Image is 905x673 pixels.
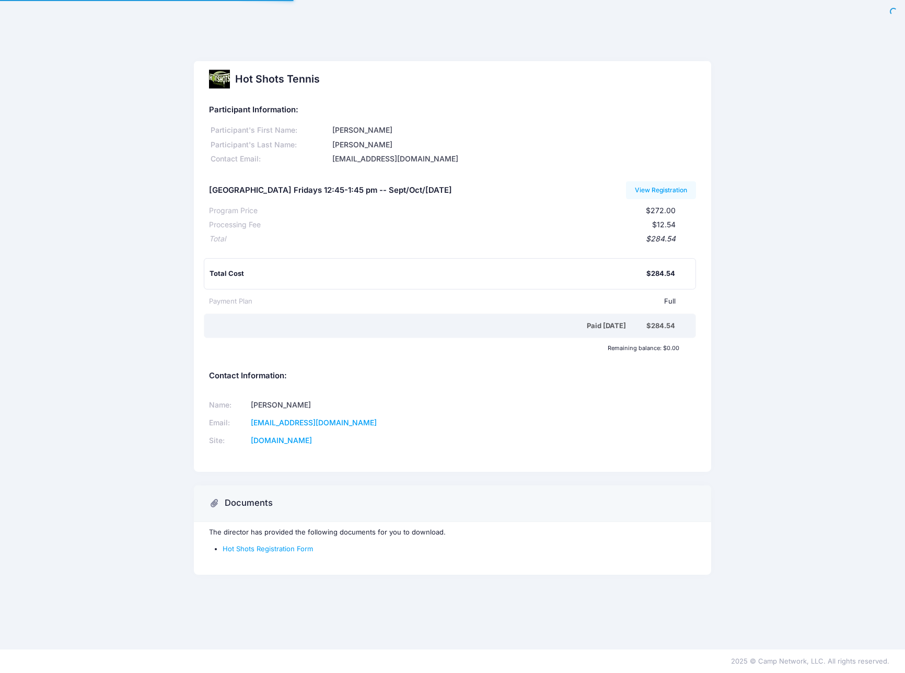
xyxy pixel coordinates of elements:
div: $284.54 [646,321,675,331]
div: Payment Plan [209,296,252,307]
div: Total Cost [210,269,646,279]
td: [PERSON_NAME] [247,397,439,414]
div: [PERSON_NAME] [331,125,696,136]
a: View Registration [626,181,697,199]
div: Processing Fee [209,219,261,230]
div: $284.54 [646,269,675,279]
h5: Participant Information: [209,106,696,115]
div: Remaining balance: $0.00 [204,345,684,351]
h5: Contact Information: [209,372,696,381]
h3: Documents [225,498,273,508]
span: 2025 © Camp Network, LLC. All rights reserved. [731,657,889,665]
td: Name: [209,397,247,414]
td: Email: [209,414,247,432]
div: $12.54 [261,219,676,230]
div: Participant's Last Name: [209,140,331,150]
div: [EMAIL_ADDRESS][DOMAIN_NAME] [331,154,696,165]
h5: [GEOGRAPHIC_DATA] Fridays 12:45-1:45 pm -- Sept/Oct/[DATE] [209,186,452,195]
div: [PERSON_NAME] [331,140,696,150]
a: [DOMAIN_NAME] [251,436,312,445]
div: $284.54 [226,234,676,245]
p: The director has provided the following documents for you to download. [209,527,696,538]
div: Participant's First Name: [209,125,331,136]
div: Total [209,234,226,245]
div: Full [252,296,676,307]
div: Paid [DATE] [211,321,646,331]
div: Contact Email: [209,154,331,165]
td: Site: [209,432,247,449]
h2: Hot Shots Tennis [235,73,320,85]
span: $272.00 [646,206,676,215]
div: Program Price [209,205,258,216]
a: Hot Shots Registration Form [223,544,313,553]
a: [EMAIL_ADDRESS][DOMAIN_NAME] [251,418,377,427]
